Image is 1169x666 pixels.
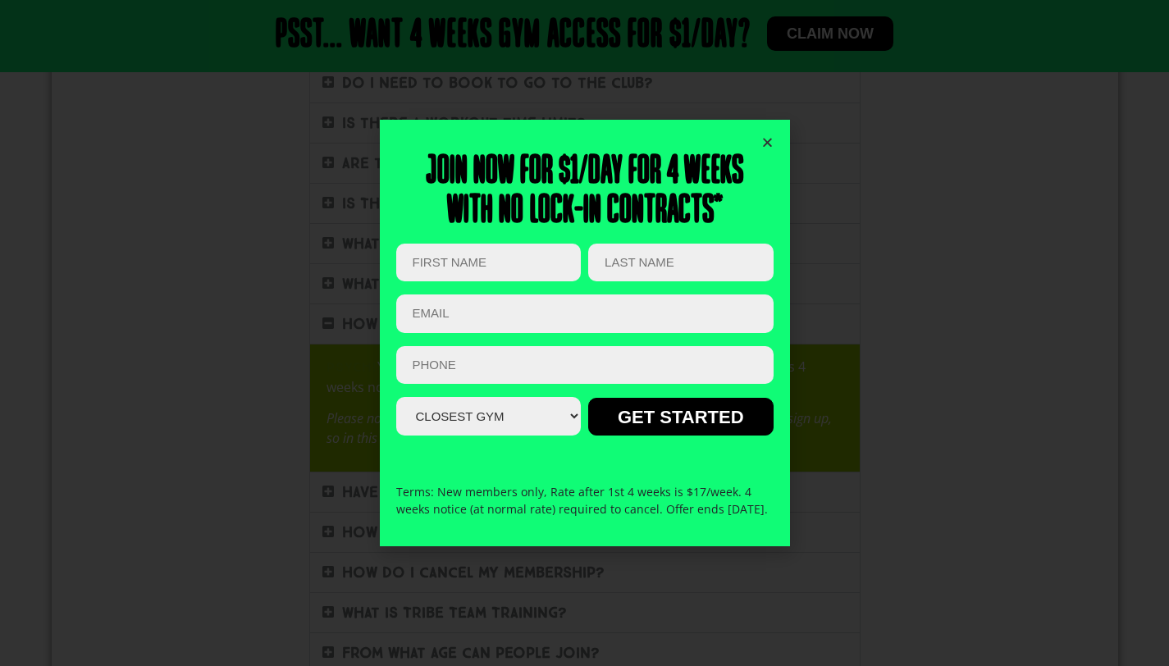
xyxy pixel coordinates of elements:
a: Close [761,136,774,148]
h2: Join now for $1/day for 4 weeks With no lock-in contracts* [396,153,774,231]
input: LAST NAME [588,244,773,282]
input: PHONE [396,346,774,385]
input: GET STARTED [588,398,773,436]
input: Email [396,294,774,333]
p: Terms: New members only, Rate after 1st 4 weeks is $17/week. 4 weeks notice (at normal rate) requ... [396,483,774,518]
input: FIRST NAME [396,244,581,282]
